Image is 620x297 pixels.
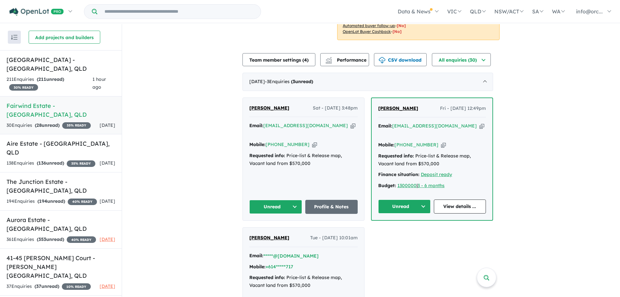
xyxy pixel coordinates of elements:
a: Deposit ready [421,171,452,177]
span: 136 [38,160,46,166]
span: 40 % READY [68,199,97,205]
button: Copy [312,141,317,148]
span: 28 [36,122,42,128]
div: 361 Enquir ies [7,236,96,244]
button: CSV download [374,53,427,66]
span: [DATE] [100,160,115,166]
strong: Finance situation: [378,171,420,177]
div: Price-list & Release map, Vacant land from $570,000 [249,152,358,168]
img: bar-chart.svg [325,59,332,63]
u: OpenLot Buyer Cashback [343,29,391,34]
a: 1300000 [397,183,417,188]
span: 40 % READY [67,236,96,243]
a: [EMAIL_ADDRESS][DOMAIN_NAME] [392,123,477,129]
button: Team member settings (4) [242,53,315,66]
div: 37 Enquir ies [7,283,91,290]
a: [PHONE_NUMBER] [266,141,310,147]
button: Unread [249,200,302,214]
span: Tue - [DATE] 10:01am [310,234,358,242]
a: 3 - 6 months [418,183,445,188]
span: Fri - [DATE] 12:49pm [440,105,486,112]
strong: Mobile: [249,141,266,147]
img: Openlot PRO Logo White [9,8,64,16]
div: | [378,182,486,190]
a: [PERSON_NAME] [249,104,289,112]
strong: ( unread) [37,76,64,82]
span: [No] [397,23,406,28]
button: All enquiries (30) [432,53,491,66]
a: [PERSON_NAME] [249,234,289,242]
span: [DATE] [100,122,115,128]
strong: ( unread) [34,283,59,289]
input: Try estate name, suburb, builder or developer [99,5,259,19]
span: 30 % READY [9,84,38,91]
strong: ( unread) [37,160,64,166]
strong: Email: [249,253,263,259]
span: [DATE] [100,198,115,204]
u: Automated buyer follow-up [343,23,395,28]
span: [No] [393,29,402,34]
button: Add projects and builders [29,31,100,44]
button: Performance [320,53,369,66]
a: View details ... [434,200,486,214]
span: 1 hour ago [92,76,106,90]
span: info@orc... [576,8,603,15]
h5: Aire Estate - [GEOGRAPHIC_DATA] , QLD [7,139,115,157]
span: 353 [38,236,46,242]
span: [PERSON_NAME] [249,105,289,111]
strong: Budget: [378,183,396,188]
div: 30 Enquir ies [7,122,91,129]
strong: Mobile: [378,142,394,148]
span: 194 [39,198,47,204]
a: Profile & Notes [305,200,358,214]
strong: Requested info: [378,153,414,159]
span: - 3 Enquir ies [265,79,313,84]
span: Performance [326,57,366,63]
strong: Email: [249,123,263,128]
span: 37 [36,283,41,289]
button: Copy [441,141,446,148]
strong: Email: [378,123,392,129]
h5: 41-45 [PERSON_NAME] Court - [PERSON_NAME][GEOGRAPHIC_DATA] , QLD [7,254,115,280]
button: Copy [479,123,484,129]
strong: ( unread) [35,122,60,128]
strong: ( unread) [291,79,313,84]
img: line-chart.svg [326,57,332,61]
span: [PERSON_NAME] [249,235,289,241]
strong: ( unread) [37,236,64,242]
button: Unread [378,200,431,214]
span: [DATE] [100,236,115,242]
strong: Mobile: [249,264,266,270]
span: 4 [304,57,307,63]
span: 35 % READY [62,122,91,129]
span: 211 [38,76,46,82]
span: 35 % READY [67,160,95,167]
div: 194 Enquir ies [7,198,97,205]
h5: Aurora Estate - [GEOGRAPHIC_DATA] , QLD [7,215,115,233]
div: [DATE] [242,73,493,91]
span: 10 % READY [62,283,91,290]
span: [DATE] [100,283,115,289]
a: [EMAIL_ADDRESS][DOMAIN_NAME] [263,123,348,128]
img: sort.svg [11,35,18,40]
span: [PERSON_NAME] [378,105,418,111]
strong: ( unread) [37,198,65,204]
h5: The Junction Estate - [GEOGRAPHIC_DATA] , QLD [7,177,115,195]
a: [PHONE_NUMBER] [394,142,438,148]
div: Price-list & Release map, Vacant land from $570,000 [378,152,486,168]
div: 211 Enquir ies [7,76,92,91]
h5: Fairwind Estate - [GEOGRAPHIC_DATA] , QLD [7,101,115,119]
strong: Requested info: [249,153,285,158]
a: [PERSON_NAME] [378,105,418,112]
button: Copy [351,122,355,129]
strong: Requested info: [249,275,285,280]
h5: [GEOGRAPHIC_DATA] - [GEOGRAPHIC_DATA] , QLD [7,55,115,73]
span: 3 [293,79,295,84]
div: 138 Enquir ies [7,159,95,167]
span: Sat - [DATE] 3:48pm [313,104,358,112]
img: download icon [379,57,385,64]
div: Price-list & Release map, Vacant land from $570,000 [249,274,358,290]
